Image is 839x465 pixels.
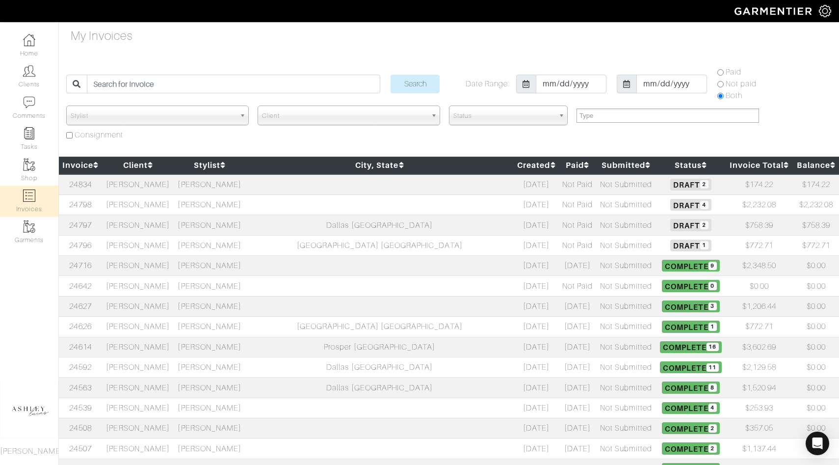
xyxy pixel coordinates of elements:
[102,256,174,276] td: [PERSON_NAME]
[23,34,35,46] img: dashboard-icon-dbcd8f5a0b271acd01030246c82b418ddd0df26cd7fceb0bd07c9910d44c42f6.png
[793,194,839,215] td: $2,232.08
[708,404,717,412] span: 4
[596,337,656,357] td: Not Submitted
[793,398,839,418] td: $0.00
[596,194,656,215] td: Not Submitted
[675,161,707,170] a: Status
[726,378,793,398] td: $1,520.94
[708,302,717,311] span: 3
[662,321,719,332] span: Complete
[726,337,793,357] td: $3,602.69
[559,174,597,195] td: Not Paid
[730,161,789,170] a: Invoice Total
[726,296,793,316] td: $1,206.44
[514,276,559,296] td: [DATE]
[102,194,174,215] td: [PERSON_NAME]
[194,161,226,170] a: Stylist
[559,256,597,276] td: [DATE]
[391,75,440,93] input: Search
[514,256,559,276] td: [DATE]
[559,276,597,296] td: Not Paid
[174,174,245,195] td: [PERSON_NAME]
[102,378,174,398] td: [PERSON_NAME]
[596,296,656,316] td: Not Submitted
[514,215,559,235] td: [DATE]
[662,422,719,434] span: Complete
[602,161,651,170] a: Submitted
[559,418,597,438] td: [DATE]
[174,194,245,215] td: [PERSON_NAME]
[708,262,717,270] span: 9
[75,129,124,141] label: Consignment
[514,337,559,357] td: [DATE]
[559,215,597,235] td: Not Paid
[726,194,793,215] td: $2,232.08
[707,363,719,372] span: 11
[726,235,793,255] td: $772.71
[23,159,35,171] img: garments-icon-b7da505a4dc4fd61783c78ac3ca0ef83fa9d6f193b1c9dc38574b1d14d53ca28.png
[466,78,510,90] label: Date Range:
[793,378,839,398] td: $0.00
[726,174,793,195] td: $174.22
[514,378,559,398] td: [DATE]
[726,438,793,459] td: $1,137.44
[708,323,717,331] span: 1
[708,424,717,433] span: 2
[793,296,839,316] td: $0.00
[102,438,174,459] td: [PERSON_NAME]
[596,418,656,438] td: Not Submitted
[69,363,91,372] a: 24592
[726,357,793,377] td: $2,129.58
[596,357,656,377] td: Not Submitted
[453,106,554,126] span: Status
[69,444,91,453] a: 24507
[514,398,559,418] td: [DATE]
[69,200,91,209] a: 24798
[793,418,839,438] td: $0.00
[62,161,99,170] a: Invoice
[102,317,174,337] td: [PERSON_NAME]
[514,418,559,438] td: [DATE]
[660,341,722,353] span: Complete
[245,235,514,255] td: [GEOGRAPHIC_DATA] [GEOGRAPHIC_DATA]
[726,276,793,296] td: $0.00
[559,357,597,377] td: [DATE]
[797,161,836,170] a: Balance
[793,317,839,337] td: $0.00
[69,404,91,412] a: 24539
[69,343,91,352] a: 24614
[69,383,91,392] a: 24563
[245,337,514,357] td: Prosper [GEOGRAPHIC_DATA]
[174,235,245,255] td: [PERSON_NAME]
[514,438,559,459] td: [DATE]
[245,317,514,337] td: [GEOGRAPHIC_DATA] [GEOGRAPHIC_DATA]
[69,221,91,230] a: 24797
[726,215,793,235] td: $758.39
[69,241,91,250] a: 24796
[700,241,708,249] span: 1
[596,174,656,195] td: Not Submitted
[245,357,514,377] td: Dallas [GEOGRAPHIC_DATA]
[670,219,711,231] span: Draft
[71,29,133,43] h4: My Invoices
[514,174,559,195] td: [DATE]
[174,378,245,398] td: [PERSON_NAME]
[819,5,831,17] img: gear-icon-white-bd11855cb880d31180b6d7d6211b90ccbf57a29d726f0c71d8c61bd08dd39cc2.png
[700,201,708,209] span: 4
[662,382,719,393] span: Complete
[102,357,174,377] td: [PERSON_NAME]
[793,215,839,235] td: $758.39
[596,215,656,235] td: Not Submitted
[69,424,91,433] a: 24508
[559,378,597,398] td: [DATE]
[670,179,711,191] span: Draft
[174,337,245,357] td: [PERSON_NAME]
[174,215,245,235] td: [PERSON_NAME]
[730,2,819,20] img: garmentier-logo-header-white-b43fb05a5012e4ada735d5af1a66efaba907eab6374d6393d1fbf88cb4ef424d.png
[174,317,245,337] td: [PERSON_NAME]
[69,180,91,189] a: 24834
[660,361,722,373] span: Complete
[596,438,656,459] td: Not Submitted
[23,127,35,139] img: reminder-icon-8004d30b9f0a5d33ae49ab947aed9ed385cf756f9e5892f1edd6e32f2345188e.png
[726,256,793,276] td: $2,348.50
